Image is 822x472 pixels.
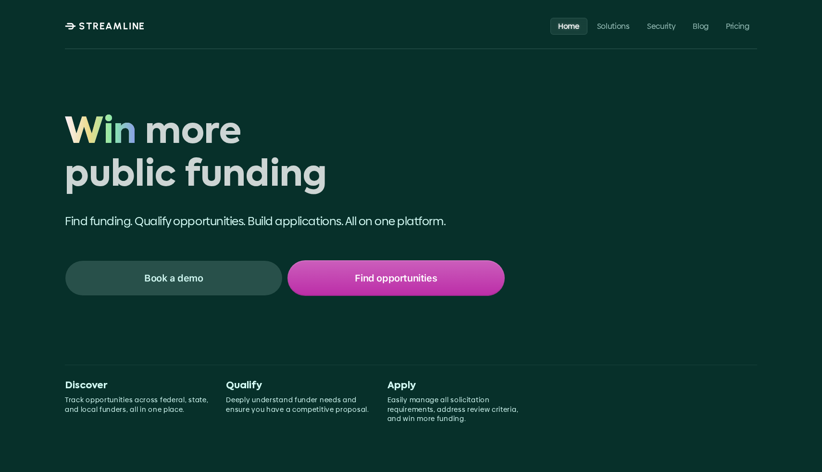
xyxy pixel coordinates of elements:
[65,112,505,198] h1: Win more public funding
[387,380,533,392] p: Apply
[718,17,757,34] a: Pricing
[226,380,372,392] p: Qualify
[65,395,211,414] p: Track opportunities across federal, state, and local funders, all in one place.
[65,20,145,32] a: STREAMLINE
[550,17,587,34] a: Home
[639,17,683,34] a: Security
[65,112,137,155] span: Win
[558,21,580,30] p: Home
[226,395,372,414] p: Deeply understand funder needs and ensure you have a competitive proposal.
[685,17,717,34] a: Blog
[355,272,437,284] p: Find opportunities
[65,213,505,230] p: Find funding. Qualify opportunities. Build applications. All on one platform.
[65,380,211,392] p: Discover
[65,260,283,296] a: Book a demo
[726,21,749,30] p: Pricing
[693,21,709,30] p: Blog
[597,21,630,30] p: Solutions
[647,21,675,30] p: Security
[144,272,203,284] p: Book a demo
[79,20,145,32] p: STREAMLINE
[387,395,533,424] p: Easily manage all solicitation requirements, address review criteria, and win more funding.
[287,260,505,296] a: Find opportunities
